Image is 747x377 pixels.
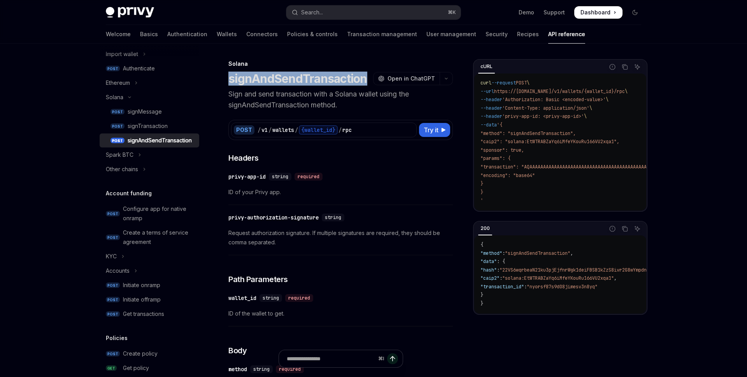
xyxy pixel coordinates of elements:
[100,278,199,292] a: POSTInitiate onramp
[217,25,237,44] a: Wallets
[620,224,630,234] button: Copy the contents from the code block
[299,125,338,135] div: {wallet_id}
[527,284,598,290] span: "nyorsf87s9d08jimesv3n8yq"
[629,6,641,19] button: Toggle dark mode
[497,258,505,265] span: : {
[110,138,124,144] span: POST
[480,181,483,187] span: }
[106,165,138,174] div: Other chains
[287,350,375,367] input: Ask a question...
[480,139,619,145] span: "caip2": "solana:EtWTRABZaYq6iMfeYKouRu166VU2xqa1",
[574,6,622,19] a: Dashboard
[505,250,570,256] span: "signAndSendTransaction"
[527,80,530,86] span: \
[100,133,199,147] a: POSTsignAndSendTransaction
[295,126,298,134] div: /
[106,235,120,240] span: POST
[100,264,199,278] button: Toggle Accounts section
[228,89,453,110] p: Sign and send transaction with a Solana wallet using the signAndSendTransaction method.
[106,66,120,72] span: POST
[519,9,534,16] a: Demo
[128,107,162,116] div: signMessage
[632,62,642,72] button: Ask AI
[480,155,510,161] span: "params": {
[228,153,259,163] span: Headers
[589,105,592,111] span: \
[106,78,130,88] div: Ethereum
[491,80,516,86] span: --request
[228,309,453,318] span: ID of the wallet to get.
[448,9,456,16] span: ⌘ K
[500,267,745,273] span: "22VS6wqrbeaN21ku3pjEjfnrWgk1deiFBSB1kZzS8ivr2G8wYmpdnV3W7oxpjFPGkt5bhvZvK1QBzuCfUPUYYFQq"
[234,125,254,135] div: POST
[478,62,495,71] div: cURL
[516,80,527,86] span: POST
[110,109,124,115] span: POST
[100,249,199,263] button: Toggle KYC section
[480,105,502,111] span: --header
[228,214,319,221] div: privy-authorization-signature
[167,25,207,44] a: Authentication
[580,9,610,16] span: Dashboard
[632,224,642,234] button: Ask AI
[502,105,589,111] span: 'Content-Type: application/json'
[480,96,502,103] span: --header
[480,197,483,203] span: '
[106,189,152,198] h5: Account funding
[486,25,508,44] a: Security
[480,189,483,195] span: }
[106,282,120,288] span: POST
[480,267,497,273] span: "hash"
[301,8,323,17] div: Search...
[258,126,261,134] div: /
[338,126,342,134] div: /
[388,75,435,82] span: Open in ChatGPT
[548,25,585,44] a: API reference
[419,123,450,137] button: Try it
[480,242,483,248] span: {
[500,275,502,281] span: :
[502,275,614,281] span: "solana:EtWTRABZaYq6iMfeYKouRu166VU2xqa1"
[373,72,440,85] button: Open in ChatGPT
[100,361,199,375] a: GETGet policy
[123,281,160,290] div: Initiate onramp
[261,126,268,134] div: v1
[387,353,398,364] button: Send message
[128,121,168,131] div: signTransaction
[106,25,131,44] a: Welcome
[106,211,120,217] span: POST
[100,202,199,225] a: POSTConfigure app for native onramp
[228,188,453,197] span: ID of your Privy app.
[106,7,154,18] img: dark logo
[480,292,483,298] span: }
[325,214,341,221] span: string
[228,274,288,285] span: Path Parameters
[295,173,323,181] div: required
[123,309,164,319] div: Get transactions
[228,173,266,181] div: privy-app-id
[517,25,539,44] a: Recipes
[497,267,500,273] span: :
[228,72,367,86] h1: signAndSendTransaction
[480,88,494,95] span: --url
[426,25,476,44] a: User management
[584,113,587,119] span: \
[285,294,313,302] div: required
[502,96,606,103] span: 'Authorization: Basic <encoded-value>'
[123,295,161,304] div: Initiate offramp
[625,88,628,95] span: \
[480,300,483,307] span: }
[100,61,199,75] a: POSTAuthenticate
[497,122,502,128] span: '{
[100,105,199,119] a: POSTsignMessage
[607,62,617,72] button: Report incorrect code
[480,147,524,153] span: "sponsor": true,
[502,250,505,256] span: :
[286,5,461,19] button: Open search
[100,119,199,133] a: POSTsignTransaction
[123,363,149,373] div: Get policy
[620,62,630,72] button: Copy the contents from the code block
[480,130,576,137] span: "method": "signAndSendTransaction",
[123,349,158,358] div: Create policy
[570,250,573,256] span: ,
